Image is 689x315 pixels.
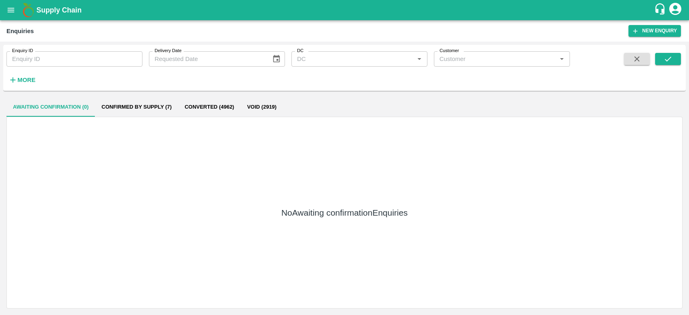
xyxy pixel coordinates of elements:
[557,54,567,64] button: Open
[6,51,142,67] input: Enquiry ID
[414,54,425,64] button: Open
[241,97,283,117] button: Void (2919)
[95,97,178,117] button: Confirmed by supply (7)
[36,4,654,16] a: Supply Chain
[668,2,683,19] div: account of current user
[17,77,36,83] strong: More
[36,6,82,14] b: Supply Chain
[269,51,284,67] button: Choose date
[654,3,668,17] div: customer-support
[12,48,33,54] label: Enquiry ID
[155,48,182,54] label: Delivery Date
[20,2,36,18] img: logo
[436,54,554,64] input: Customer
[294,54,412,64] input: DC
[440,48,459,54] label: Customer
[2,1,20,19] button: open drawer
[6,97,95,117] button: Awaiting confirmation (0)
[281,207,408,218] h5: No Awaiting confirmation Enquiries
[149,51,266,67] input: Requested Date
[628,25,681,37] button: New Enquiry
[297,48,304,54] label: DC
[6,73,38,87] button: More
[178,97,241,117] button: Converted (4962)
[6,26,34,36] div: Enquiries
